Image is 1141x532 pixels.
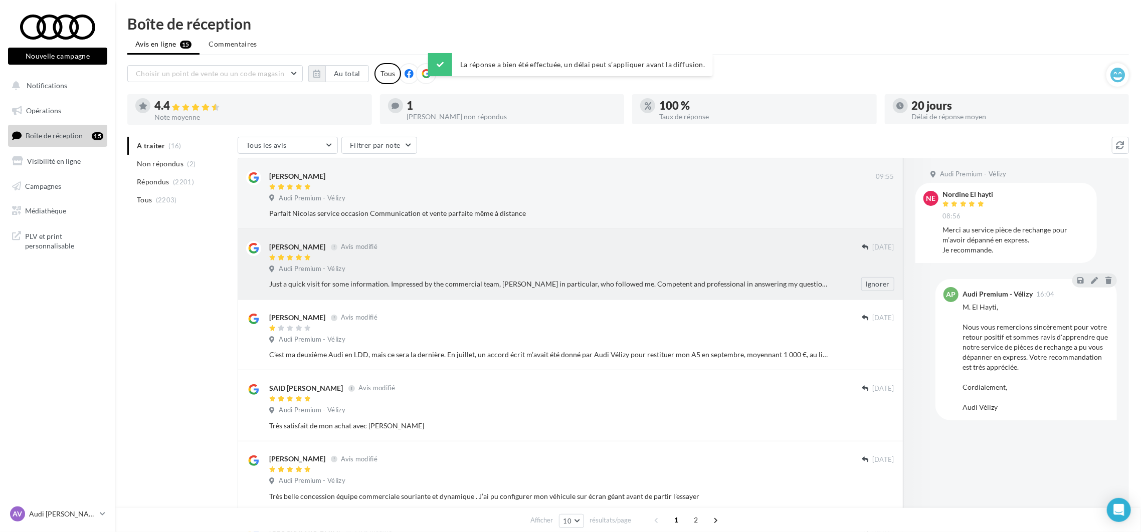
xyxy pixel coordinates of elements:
span: [DATE] [872,314,894,323]
a: Médiathèque [6,200,109,221]
span: [DATE] [872,455,894,464]
div: Très belle concession équipe commerciale souriante et dynamique . J’ai pu configurer mon véhicule... [269,491,829,501]
span: résultats/page [590,515,631,525]
div: [PERSON_NAME] [269,313,325,323]
a: Campagnes [6,176,109,197]
div: La réponse a bien été effectuée, un délai peut s’appliquer avant la diffusion. [428,53,713,76]
span: (2) [187,160,196,168]
span: (2201) [173,178,194,186]
span: Tous [137,195,152,205]
span: 2 [688,512,704,528]
span: Afficher [531,515,553,525]
div: Tous [374,63,401,84]
span: Avis modifié [341,455,377,463]
span: 10 [563,517,572,525]
div: Très satisfait de mon achat avec [PERSON_NAME] [269,421,829,431]
a: Boîte de réception15 [6,125,109,146]
div: [PERSON_NAME] [269,242,325,252]
div: M. El Hayti, Nous vous remercions sincèrement pour votre retour positif et sommes ravis d'apprend... [963,302,1109,412]
div: Merci au service pièce de rechange pour m’avoir dépanné en express. Je recommande. [942,225,1089,255]
button: Filtrer par note [341,137,417,154]
span: Audi Premium - Vélizy [279,264,345,274]
span: 09:55 [876,172,894,181]
span: Choisir un point de vente ou un code magasin [136,69,284,78]
span: Audi Premium - Vélizy [279,406,345,415]
div: [PERSON_NAME] [269,454,325,464]
div: Délai de réponse moyen [912,113,1121,120]
div: Audi Premium - Vélizy [963,291,1033,298]
div: Boîte de réception [127,16,1129,31]
button: 10 [559,514,585,528]
span: Répondus [137,177,169,187]
div: Nordine El hayti [942,191,993,198]
a: Opérations [6,100,109,121]
div: [PERSON_NAME] non répondus [407,113,617,120]
span: Audi Premium - Vélizy [279,335,345,344]
span: 08:56 [942,212,961,221]
span: Notifications [27,81,67,90]
span: (2203) [156,196,177,204]
span: [DATE] [872,243,894,252]
button: Tous les avis [238,137,338,154]
div: C’est ma deuxième Audi en LDD, mais ce sera la dernière. En juillet, un accord écrit m’avait été ... [269,350,829,360]
span: Non répondus [137,159,183,169]
div: 100 % [659,100,869,111]
button: Au total [325,65,369,82]
span: Audi Premium - Vélizy [940,170,1007,179]
span: PLV et print personnalisable [25,229,103,251]
span: AP [946,290,956,300]
span: Boîte de réception [26,131,83,140]
button: Au total [308,65,369,82]
div: Note moyenne [154,114,364,121]
span: [DATE] [872,384,894,393]
div: SAID [PERSON_NAME] [269,383,343,393]
span: Audi Premium - Vélizy [279,476,345,485]
span: Visibilité en ligne [27,157,81,165]
span: Avis modifié [341,243,377,251]
a: AV Audi [PERSON_NAME] [8,504,107,523]
div: Taux de réponse [659,113,869,120]
p: Audi [PERSON_NAME] [29,509,96,519]
div: Just a quick visit for some information. Impressed by the commercial team, [PERSON_NAME] in parti... [269,279,829,289]
span: NE [926,193,936,203]
div: Open Intercom Messenger [1107,498,1131,522]
div: 1 [407,100,617,111]
span: Commentaires [209,39,257,49]
span: 1 [668,512,684,528]
span: Tous les avis [246,141,287,149]
span: Avis modifié [341,314,377,322]
span: 16:04 [1036,291,1055,298]
button: Nouvelle campagne [8,48,107,65]
span: Audi Premium - Vélizy [279,194,345,203]
div: 15 [92,132,103,140]
div: [PERSON_NAME] [269,171,325,181]
a: PLV et print personnalisable [6,225,109,255]
a: Visibilité en ligne [6,151,109,172]
button: Choisir un point de vente ou un code magasin [127,65,303,82]
div: 4.4 [154,100,364,112]
span: Opérations [26,106,61,115]
button: Ignorer [861,277,894,291]
div: 20 jours [912,100,1121,111]
span: AV [13,509,23,519]
span: Campagnes [25,181,61,190]
span: Médiathèque [25,206,66,215]
div: Parfait Nicolas service occasion Communication et vente parfaite même à distance [269,208,829,218]
span: Avis modifié [358,384,395,392]
button: Notifications [6,75,105,96]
